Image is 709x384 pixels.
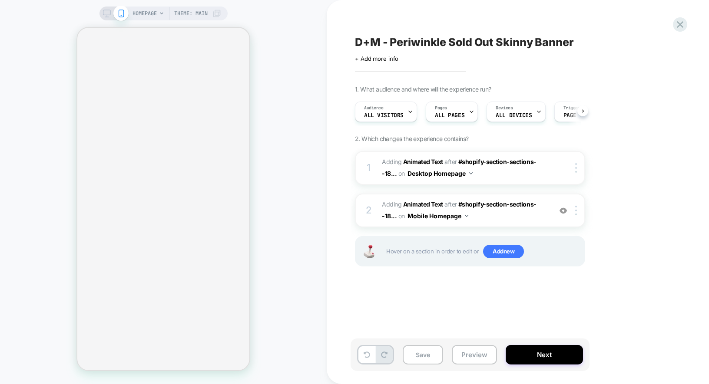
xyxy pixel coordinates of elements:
[355,55,398,62] span: + Add more info
[360,245,378,258] img: Joystick
[403,158,443,165] b: Animated Text
[386,245,580,259] span: Hover on a section in order to edit or
[382,158,537,177] span: #shopify-section-sections--18...
[364,202,373,219] div: 2
[435,105,447,111] span: Pages
[465,215,468,217] img: down arrow
[483,245,524,259] span: Add new
[355,85,491,93] span: 1. What audience and where will the experience run?
[496,105,513,111] span: Devices
[452,345,497,364] button: Preview
[496,112,532,118] span: ALL DEVICES
[563,105,580,111] span: Trigger
[364,105,384,111] span: Audience
[563,112,593,118] span: Page Load
[382,200,443,208] span: Adding
[444,200,457,208] span: AFTER
[575,206,577,215] img: close
[506,345,583,364] button: Next
[408,167,473,180] button: Desktop Homepage
[382,158,443,165] span: Adding
[444,158,457,165] span: AFTER
[398,168,405,179] span: on
[133,7,157,20] span: HOMEPAGE
[435,112,464,118] span: ALL PAGES
[403,345,443,364] button: Save
[355,135,468,142] span: 2. Which changes the experience contains?
[408,210,468,222] button: Mobile Homepage
[364,112,404,118] span: All Visitors
[364,159,373,177] div: 1
[355,36,574,49] span: D+M - Periwinkle Sold Out Skinny Banner
[403,200,443,208] b: Animated Text
[382,200,537,220] span: #shopify-section-sections--18...
[469,172,473,174] img: down arrow
[560,207,567,214] img: crossed eye
[398,210,405,221] span: on
[174,7,208,20] span: Theme: MAIN
[575,163,577,173] img: close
